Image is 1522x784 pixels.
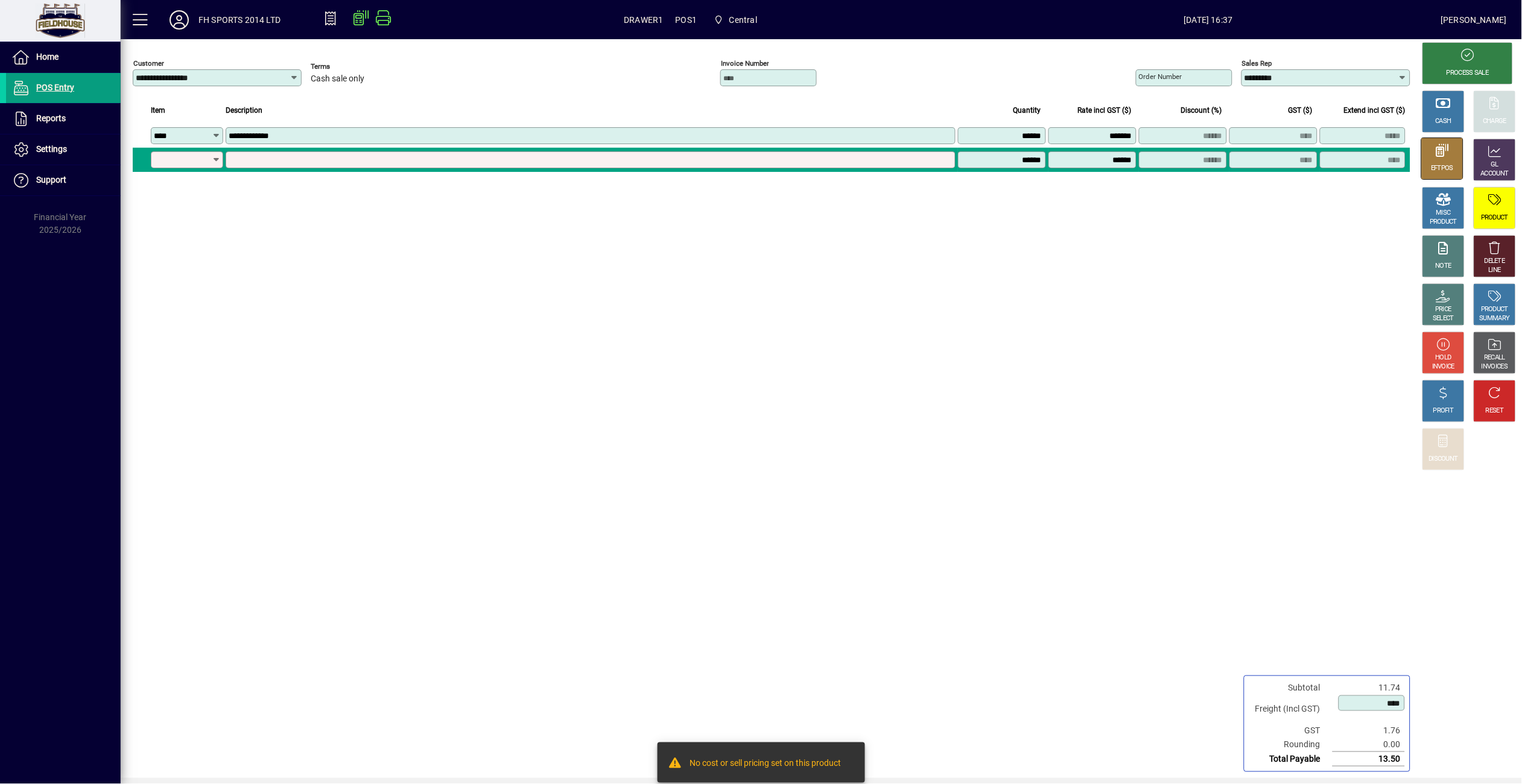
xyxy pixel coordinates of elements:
[1436,353,1451,362] div: HOLD
[1436,117,1451,126] div: CASH
[1481,169,1509,179] div: ACCOUNT
[1481,305,1508,314] div: PRODUCT
[1436,305,1452,314] div: PRICE
[1441,10,1507,30] div: [PERSON_NAME]
[1432,164,1454,173] div: EFTPOS
[6,134,121,165] a: Settings
[1333,752,1405,767] td: 13.50
[1249,738,1333,752] td: Rounding
[36,52,59,62] span: Home
[1485,353,1506,362] div: RECALL
[1249,681,1333,695] td: Subtotal
[311,63,383,71] span: Terms
[6,104,121,134] a: Reports
[1436,209,1451,218] div: MISC
[1481,213,1508,223] div: PRODUCT
[624,10,663,30] span: DRAWER1
[1344,104,1406,117] span: Extend incl GST ($)
[1489,266,1501,275] div: LINE
[1482,362,1508,371] div: INVOICES
[1430,218,1457,227] div: PRODUCT
[1483,117,1507,126] div: CHARGE
[690,757,841,771] div: No cost or sell pricing set on this product
[676,10,697,30] span: POS1
[1333,681,1405,695] td: 11.74
[1485,257,1505,266] div: DELETE
[6,42,121,72] a: Home
[1289,104,1313,117] span: GST ($)
[721,59,769,68] mat-label: Invoice number
[6,165,121,195] a: Support
[1447,69,1489,78] div: PROCESS SALE
[133,59,164,68] mat-label: Customer
[1181,104,1222,117] span: Discount (%)
[36,83,74,92] span: POS Entry
[976,10,1441,30] span: [DATE] 16:37
[1013,104,1041,117] span: Quantity
[1436,262,1451,271] div: NOTE
[1333,738,1405,752] td: 0.00
[36,144,67,154] span: Settings
[1486,406,1504,416] div: RESET
[1249,752,1333,767] td: Total Payable
[36,175,66,185] span: Support
[1480,314,1510,323] div: SUMMARY
[1333,724,1405,738] td: 1.76
[729,10,757,30] span: Central
[1249,695,1333,724] td: Freight (Incl GST)
[36,113,66,123] span: Reports
[1433,406,1454,416] div: PROFIT
[709,9,762,31] span: Central
[1429,455,1458,464] div: DISCOUNT
[151,104,165,117] span: Item
[226,104,262,117] span: Description
[160,9,198,31] button: Profile
[1432,362,1454,371] div: INVOICE
[1491,160,1499,169] div: GL
[311,74,364,84] span: Cash sale only
[1433,314,1454,323] div: SELECT
[1249,724,1333,738] td: GST
[1242,59,1272,68] mat-label: Sales rep
[1139,72,1182,81] mat-label: Order number
[198,10,281,30] div: FH SPORTS 2014 LTD
[1078,104,1132,117] span: Rate incl GST ($)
